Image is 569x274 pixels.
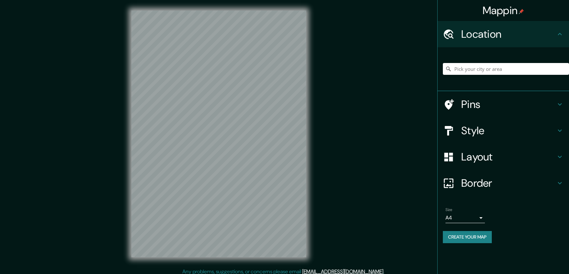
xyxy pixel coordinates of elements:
h4: Location [461,28,556,41]
h4: Layout [461,150,556,163]
h4: Border [461,177,556,190]
div: Pins [438,91,569,117]
canvas: Map [131,11,306,257]
div: Layout [438,144,569,170]
div: Border [438,170,569,196]
img: pin-icon.png [519,9,524,14]
div: Style [438,117,569,144]
iframe: Help widget launcher [511,248,562,267]
input: Pick your city or area [443,63,569,75]
h4: Style [461,124,556,137]
label: Size [445,207,452,213]
h4: Mappin [483,4,524,17]
h4: Pins [461,98,556,111]
button: Create your map [443,231,492,243]
div: Location [438,21,569,47]
div: A4 [445,213,485,223]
